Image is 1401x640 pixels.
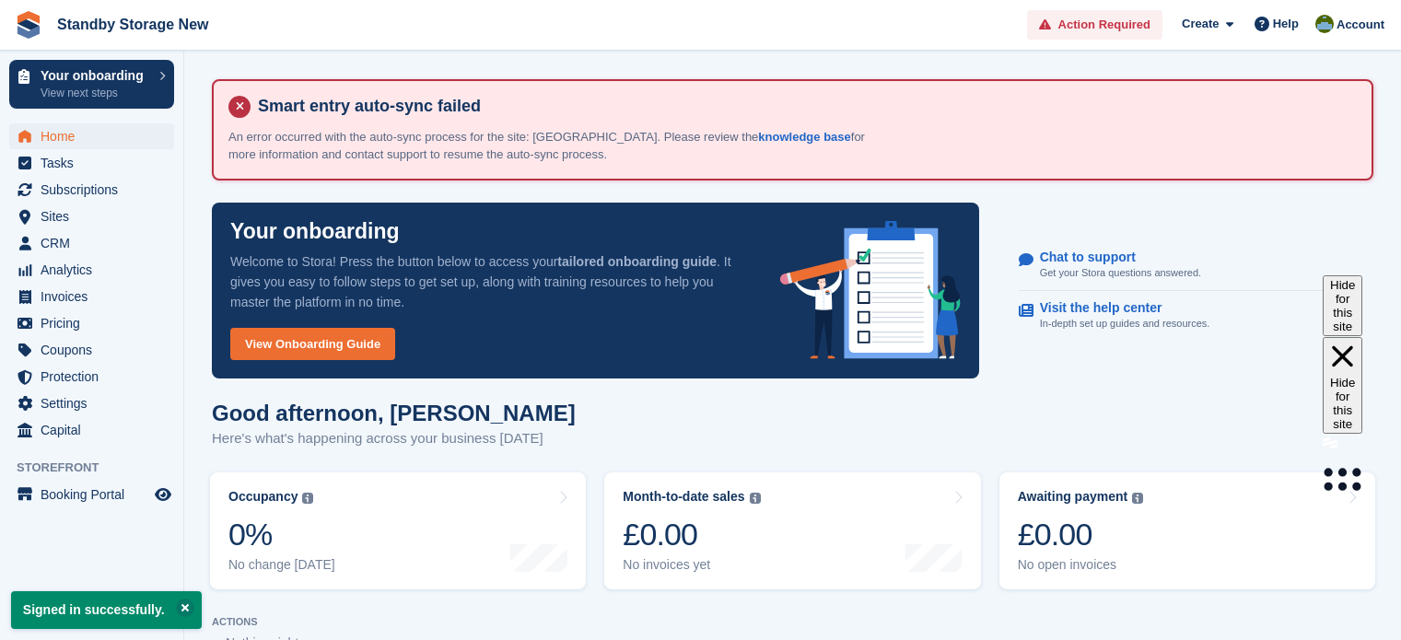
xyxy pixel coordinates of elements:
[9,390,174,416] a: menu
[9,482,174,507] a: menu
[1040,300,1196,316] p: Visit the help center
[230,251,751,312] p: Welcome to Stora! Press the button below to access your . It gives you easy to follow steps to ge...
[212,616,1373,628] p: ACTIONS
[1018,516,1144,553] div: £0.00
[1132,493,1143,504] img: icon-info-grey-7440780725fd019a000dd9b08b2336e03edf1995a4989e88bcd33f0948082b44.svg
[1273,15,1299,33] span: Help
[758,130,850,144] a: knowledge base
[9,204,174,229] a: menu
[41,69,150,82] p: Your onboarding
[41,123,151,149] span: Home
[41,417,151,443] span: Capital
[41,337,151,363] span: Coupons
[15,11,42,39] img: stora-icon-8386f47178a22dfd0bd8f6a31ec36ba5ce8667c1dd55bd0f319d3a0aa187defe.svg
[9,230,174,256] a: menu
[41,482,151,507] span: Booking Portal
[1182,15,1219,33] span: Create
[41,230,151,256] span: CRM
[9,177,174,203] a: menu
[228,489,298,505] div: Occupancy
[9,150,174,176] a: menu
[1019,291,1356,341] a: Visit the help center In-depth set up guides and resources.
[9,123,174,149] a: menu
[50,9,216,40] a: Standby Storage New
[9,417,174,443] a: menu
[1027,10,1162,41] a: Action Required
[230,328,395,360] a: View Onboarding Guide
[557,254,717,269] strong: tailored onboarding guide
[750,493,761,504] img: icon-info-grey-7440780725fd019a000dd9b08b2336e03edf1995a4989e88bcd33f0948082b44.svg
[41,390,151,416] span: Settings
[212,428,576,449] p: Here's what's happening across your business [DATE]
[9,364,174,390] a: menu
[41,364,151,390] span: Protection
[228,516,335,553] div: 0%
[41,150,151,176] span: Tasks
[1040,265,1201,281] p: Get your Stora questions answered.
[623,557,760,573] div: No invoices yet
[11,591,202,629] p: Signed in successfully.
[17,459,183,477] span: Storefront
[1337,16,1384,34] span: Account
[1058,16,1150,34] span: Action Required
[41,177,151,203] span: Subscriptions
[604,472,980,589] a: Month-to-date sales £0.00 No invoices yet
[210,472,586,589] a: Occupancy 0% No change [DATE]
[9,60,174,109] a: Your onboarding View next steps
[302,493,313,504] img: icon-info-grey-7440780725fd019a000dd9b08b2336e03edf1995a4989e88bcd33f0948082b44.svg
[41,204,151,229] span: Sites
[230,221,400,242] p: Your onboarding
[212,401,576,425] h1: Good afternoon, [PERSON_NAME]
[41,257,151,283] span: Analytics
[1040,250,1186,265] p: Chat to support
[9,337,174,363] a: menu
[1315,15,1334,33] img: Aaron Winter
[623,489,744,505] div: Month-to-date sales
[41,284,151,309] span: Invoices
[41,85,150,101] p: View next steps
[9,310,174,336] a: menu
[999,472,1375,589] a: Awaiting payment £0.00 No open invoices
[228,128,873,164] p: An error occurred with the auto-sync process for the site: [GEOGRAPHIC_DATA]. Please review the f...
[1018,489,1128,505] div: Awaiting payment
[251,96,1357,117] h4: Smart entry auto-sync failed
[41,310,151,336] span: Pricing
[9,284,174,309] a: menu
[152,483,174,506] a: Preview store
[9,257,174,283] a: menu
[1018,557,1144,573] div: No open invoices
[623,516,760,553] div: £0.00
[1040,316,1210,332] p: In-depth set up guides and resources.
[228,557,335,573] div: No change [DATE]
[1019,240,1356,291] a: Chat to support Get your Stora questions answered.
[780,221,961,359] img: onboarding-info-6c161a55d2c0e0a8cae90662b2fe09162a5109e8cc188191df67fb4f79e88e88.svg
